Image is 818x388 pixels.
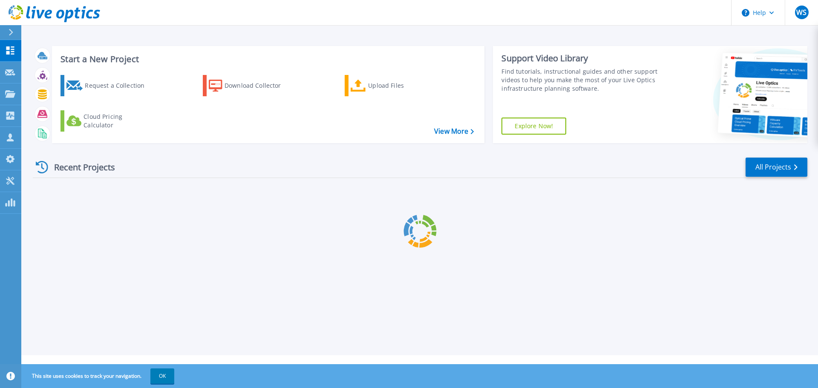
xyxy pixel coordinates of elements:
[501,118,566,135] a: Explore Now!
[796,9,806,16] span: WS
[225,77,293,94] div: Download Collector
[501,53,662,64] div: Support Video Library
[345,75,440,96] a: Upload Files
[746,158,807,177] a: All Projects
[501,67,662,93] div: Find tutorials, instructional guides and other support videos to help you make the most of your L...
[84,112,152,129] div: Cloud Pricing Calculator
[23,368,174,384] span: This site uses cookies to track your navigation.
[85,77,153,94] div: Request a Collection
[60,75,156,96] a: Request a Collection
[60,110,156,132] a: Cloud Pricing Calculator
[203,75,298,96] a: Download Collector
[368,77,436,94] div: Upload Files
[434,127,474,135] a: View More
[60,55,474,64] h3: Start a New Project
[150,368,174,384] button: OK
[33,157,127,178] div: Recent Projects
